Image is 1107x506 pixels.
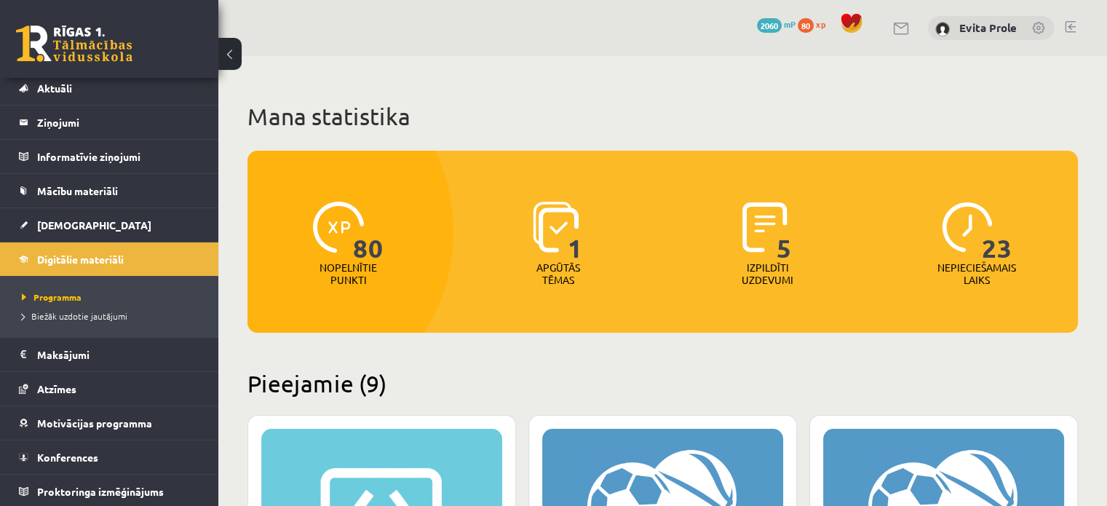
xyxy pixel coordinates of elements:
a: Konferences [19,440,200,474]
span: Proktoringa izmēģinājums [37,485,164,498]
span: 1 [568,202,583,261]
span: xp [816,18,825,30]
a: Maksājumi [19,338,200,371]
p: Izpildīti uzdevumi [739,261,795,286]
span: Aktuāli [37,82,72,95]
img: icon-learned-topics-4a711ccc23c960034f471b6e78daf4a3bad4a20eaf4de84257b87e66633f6470.svg [533,202,579,253]
img: icon-clock-7be60019b62300814b6bd22b8e044499b485619524d84068768e800edab66f18.svg [942,202,993,253]
span: Biežāk uzdotie jautājumi [22,310,127,322]
img: icon-xp-0682a9bc20223a9ccc6f5883a126b849a74cddfe5390d2b41b4391c66f2066e7.svg [313,202,364,253]
span: 80 [353,202,384,261]
a: Biežāk uzdotie jautājumi [22,309,204,323]
legend: Maksājumi [37,338,200,371]
a: Mācību materiāli [19,174,200,207]
span: Konferences [37,451,98,464]
a: Motivācijas programma [19,406,200,440]
h1: Mana statistika [247,102,1078,131]
span: 23 [982,202,1012,261]
img: icon-completed-tasks-ad58ae20a441b2904462921112bc710f1caf180af7a3daa7317a5a94f2d26646.svg [742,202,787,253]
a: Informatīvie ziņojumi [19,140,200,173]
p: Nepieciešamais laiks [937,261,1016,286]
a: Ziņojumi [19,106,200,139]
span: Mācību materiāli [37,184,118,197]
a: Atzīmes [19,372,200,406]
span: 5 [777,202,792,261]
a: Evita Prole [959,20,1017,35]
img: Evita Prole [935,22,950,36]
a: [DEMOGRAPHIC_DATA] [19,208,200,242]
span: Atzīmes [37,382,76,395]
p: Nopelnītie punkti [320,261,377,286]
legend: Informatīvie ziņojumi [37,140,200,173]
legend: Ziņojumi [37,106,200,139]
span: 2060 [757,18,782,33]
span: mP [784,18,795,30]
a: Digitālie materiāli [19,242,200,276]
span: Digitālie materiāli [37,253,124,266]
a: 2060 mP [757,18,795,30]
a: Aktuāli [19,71,200,105]
span: 80 [798,18,814,33]
a: Programma [22,290,204,304]
a: Rīgas 1. Tālmācības vidusskola [16,25,132,62]
a: 80 xp [798,18,833,30]
p: Apgūtās tēmas [530,261,587,286]
span: Motivācijas programma [37,416,152,430]
h2: Pieejamie (9) [247,369,1078,398]
span: [DEMOGRAPHIC_DATA] [37,218,151,232]
span: Programma [22,291,82,303]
